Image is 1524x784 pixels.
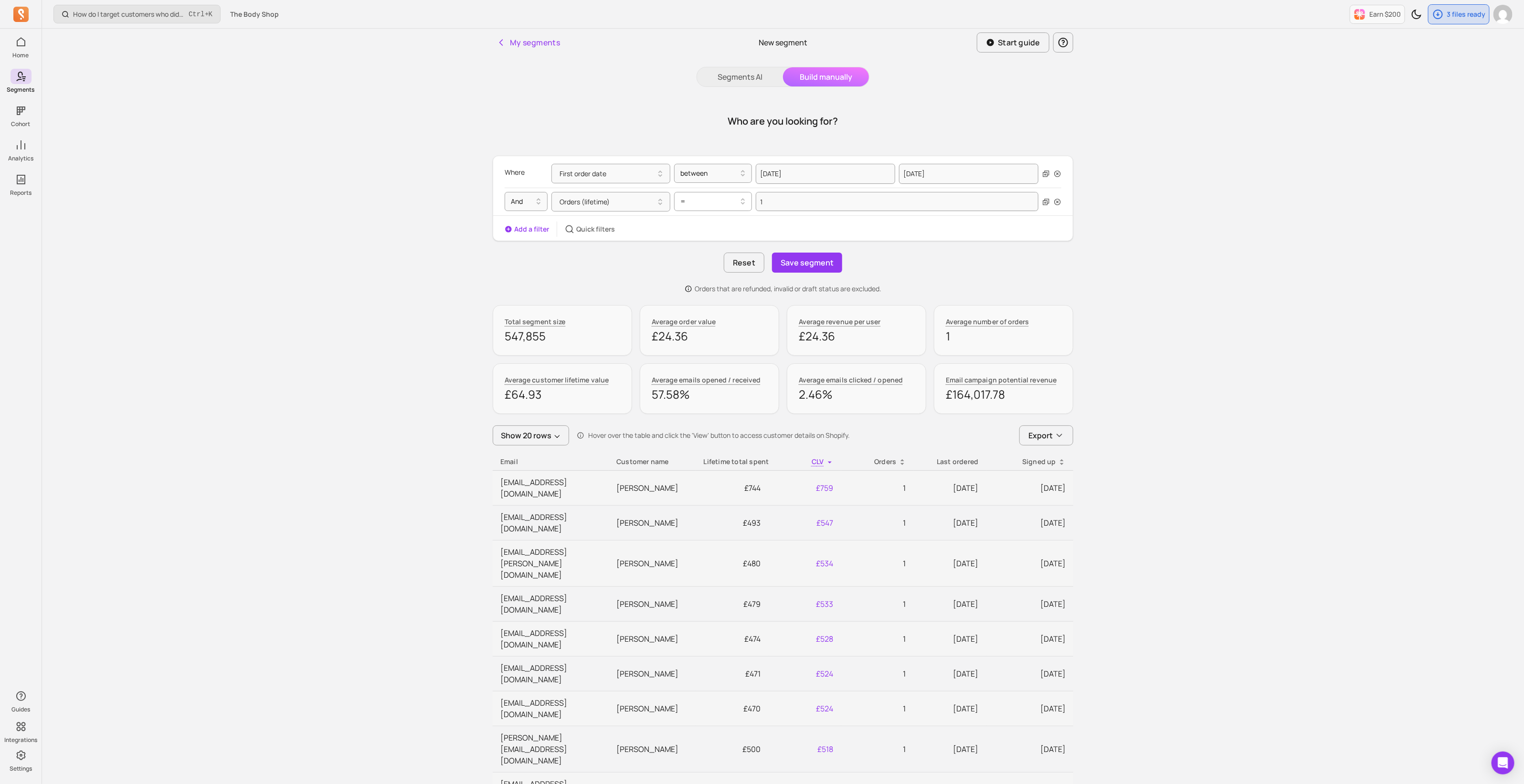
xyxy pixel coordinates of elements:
button: 3 files ready [1428,4,1490,24]
p: Start guide [998,37,1040,48]
button: Build manually [783,67,869,86]
p: [DATE] [994,517,1066,529]
p: Analytics [8,155,33,162]
p: [DATE] [921,482,979,494]
p: Cohort [11,120,31,128]
td: 1 [841,540,914,587]
p: [DATE] [994,668,1066,679]
button: Segments AI [697,67,783,86]
div: Signed up [994,457,1066,466]
td: [EMAIL_ADDRESS][DOMAIN_NAME] [493,622,609,657]
p: Average customer lifetime value [505,375,609,385]
td: 1 [841,587,914,622]
h1: Who are you looking for? [728,115,838,128]
p: Segments [7,86,35,94]
img: avatar [1493,5,1513,24]
button: Guides [11,687,32,715]
p: How do I target customers who didn’t open or click a campaign? [73,10,185,19]
p: Hover over the table and click the 'View' button to access customer details on Shopify. [588,431,850,440]
p: £24.36 [652,328,767,344]
p: Average emails opened / received [652,375,761,385]
td: £528 [769,622,841,657]
p: [PERSON_NAME] [616,558,688,569]
p: Average emails clicked / opened [799,375,903,385]
td: 1 [841,726,914,773]
p: Guides [11,706,30,713]
p: Average order value [652,317,716,327]
button: Save segment [772,253,842,273]
p: Average number of orders [946,317,1029,327]
div: Orders [849,457,906,466]
kbd: Ctrl [189,10,205,19]
p: [PERSON_NAME] [616,668,688,679]
button: Toggle dark mode [1407,5,1426,24]
p: [DATE] [921,633,979,645]
td: £480 [696,540,769,587]
p: 547,855 [505,328,620,344]
td: 1 [841,622,914,657]
p: [DATE] [921,558,979,569]
div: Last ordered [921,457,979,466]
p: New segment [759,37,807,48]
td: 1 [841,471,914,506]
input: yyyy-mm-dd [756,164,895,184]
td: [EMAIL_ADDRESS][DOMAIN_NAME] [493,691,609,726]
p: 57.58% [652,387,767,402]
td: 1 [841,506,914,540]
td: £471 [696,657,769,691]
p: [DATE] [921,598,979,610]
button: The Body Shop [224,6,285,23]
p: Earn $200 [1369,10,1401,19]
td: [EMAIL_ADDRESS][DOMAIN_NAME] [493,506,609,540]
button: How do I target customers who didn’t open or click a campaign?Ctrl+K [53,5,221,23]
td: 1 [841,657,914,691]
p: £164,017.78 [946,387,1061,402]
td: £479 [696,587,769,622]
span: + [189,9,212,19]
td: £474 [696,622,769,657]
p: [DATE] [994,703,1066,714]
p: [PERSON_NAME] [616,482,688,494]
p: Quick filters [576,224,615,234]
p: 3 files ready [1447,10,1485,19]
p: Where [505,164,525,181]
td: £493 [696,506,769,540]
td: £500 [696,726,769,773]
button: Export [1019,425,1073,445]
p: [PERSON_NAME] [616,633,688,645]
td: £759 [769,471,841,506]
p: [DATE] [994,558,1066,569]
p: Orders that are refunded, invalid or draft status are excluded. [695,284,882,294]
p: Average revenue per user [799,317,881,327]
td: £547 [769,506,841,540]
p: [PERSON_NAME] [616,517,688,529]
p: [PERSON_NAME] [616,598,688,610]
p: Settings [10,765,32,773]
span: The Body Shop [230,10,279,19]
p: [DATE] [921,743,979,755]
p: Total segment size [505,317,565,327]
button: Orders (lifetime) [551,192,670,212]
td: [EMAIL_ADDRESS][DOMAIN_NAME] [493,657,609,691]
button: Show 20 rows [493,425,569,445]
p: £24.36 [799,328,914,344]
span: Export [1028,430,1053,441]
p: [DATE] [921,668,979,679]
p: £64.93 [505,387,620,402]
div: Lifetime total spent [704,457,761,466]
td: £744 [696,471,769,506]
p: 2.46% [799,387,914,402]
div: Open Intercom Messenger [1492,752,1514,774]
td: [EMAIL_ADDRESS][PERSON_NAME][DOMAIN_NAME] [493,540,609,587]
button: Reset [724,253,764,273]
p: [DATE] [994,743,1066,755]
button: Earn $200 [1350,5,1405,24]
td: [EMAIL_ADDRESS][DOMAIN_NAME] [493,471,609,506]
p: Reports [10,189,32,197]
p: Home [13,52,29,59]
p: [DATE] [994,482,1066,494]
p: [DATE] [994,633,1066,645]
td: [EMAIL_ADDRESS][DOMAIN_NAME] [493,587,609,622]
input: yyyy-mm-dd [899,164,1038,184]
p: [DATE] [921,703,979,714]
